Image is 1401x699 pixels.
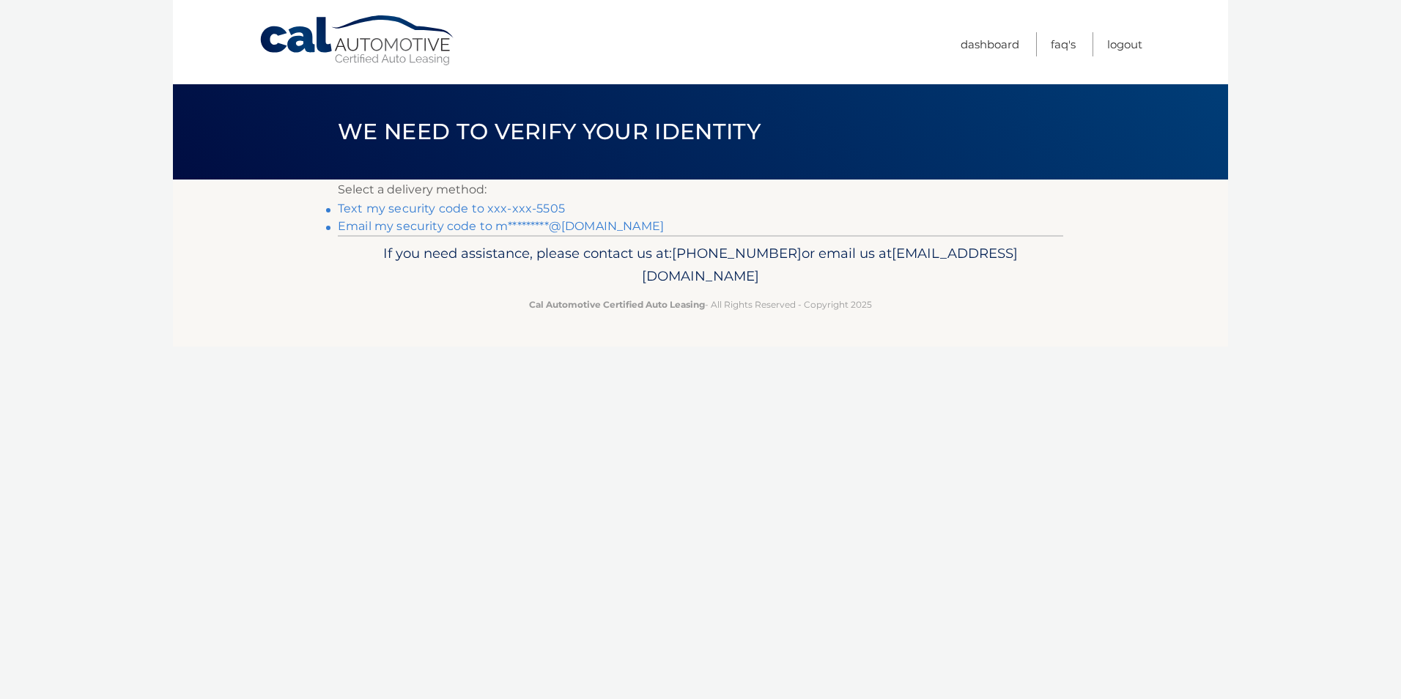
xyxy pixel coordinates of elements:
[961,32,1019,56] a: Dashboard
[1051,32,1076,56] a: FAQ's
[672,245,802,262] span: [PHONE_NUMBER]
[338,118,761,145] span: We need to verify your identity
[347,297,1054,312] p: - All Rights Reserved - Copyright 2025
[1107,32,1142,56] a: Logout
[338,180,1063,200] p: Select a delivery method:
[529,299,705,310] strong: Cal Automotive Certified Auto Leasing
[338,219,664,233] a: Email my security code to m*********@[DOMAIN_NAME]
[259,15,456,67] a: Cal Automotive
[347,242,1054,289] p: If you need assistance, please contact us at: or email us at
[338,201,565,215] a: Text my security code to xxx-xxx-5505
